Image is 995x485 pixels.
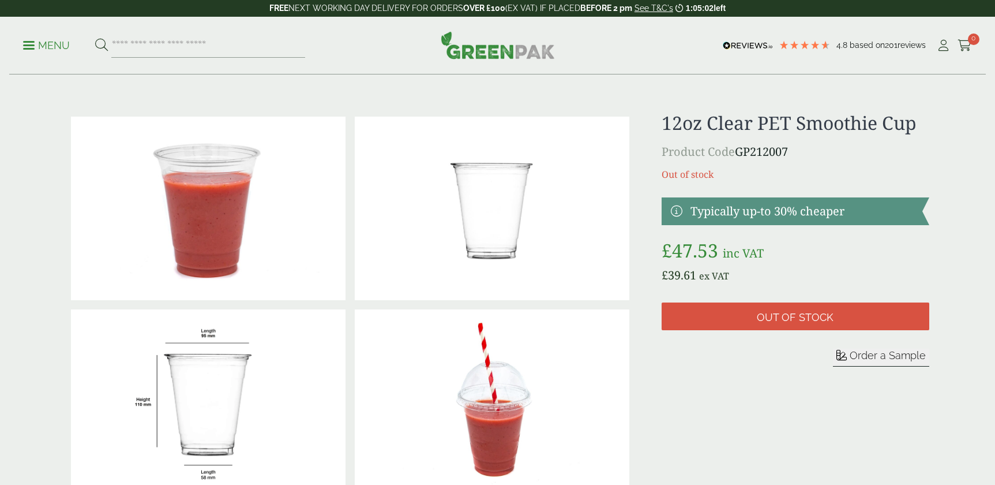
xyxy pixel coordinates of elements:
[723,42,773,50] img: REVIEWS.io
[662,167,929,181] p: Out of stock
[723,245,764,261] span: inc VAT
[355,117,629,300] img: 12oz Clear PET Smoothie Cup 0
[662,144,735,159] span: Product Code
[714,3,726,13] span: left
[634,3,673,13] a: See T&C's
[833,349,929,367] button: Order a Sample
[968,33,979,45] span: 0
[779,40,831,50] div: 4.79 Stars
[441,31,555,59] img: GreenPak Supplies
[662,267,668,283] span: £
[850,349,926,361] span: Order a Sample
[958,40,972,51] i: Cart
[885,40,898,50] span: 201
[463,3,505,13] strong: OVER £100
[836,40,850,50] span: 4.8
[686,3,714,13] span: 1:05:02
[757,311,833,324] span: Out of stock
[898,40,926,50] span: reviews
[936,40,951,51] i: My Account
[23,39,70,50] a: Menu
[699,270,729,282] span: ex VAT
[958,37,972,54] a: 0
[23,39,70,53] p: Menu
[662,267,696,283] bdi: 39.61
[71,117,346,300] img: 12oz PET Smoothie Cup With Raspberry Smoothie No Lid
[580,3,632,13] strong: BEFORE 2 pm
[662,143,929,161] p: GP212007
[850,40,885,50] span: Based on
[662,238,672,263] span: £
[269,3,288,13] strong: FREE
[662,112,929,134] h1: 12oz Clear PET Smoothie Cup
[662,238,718,263] bdi: 47.53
